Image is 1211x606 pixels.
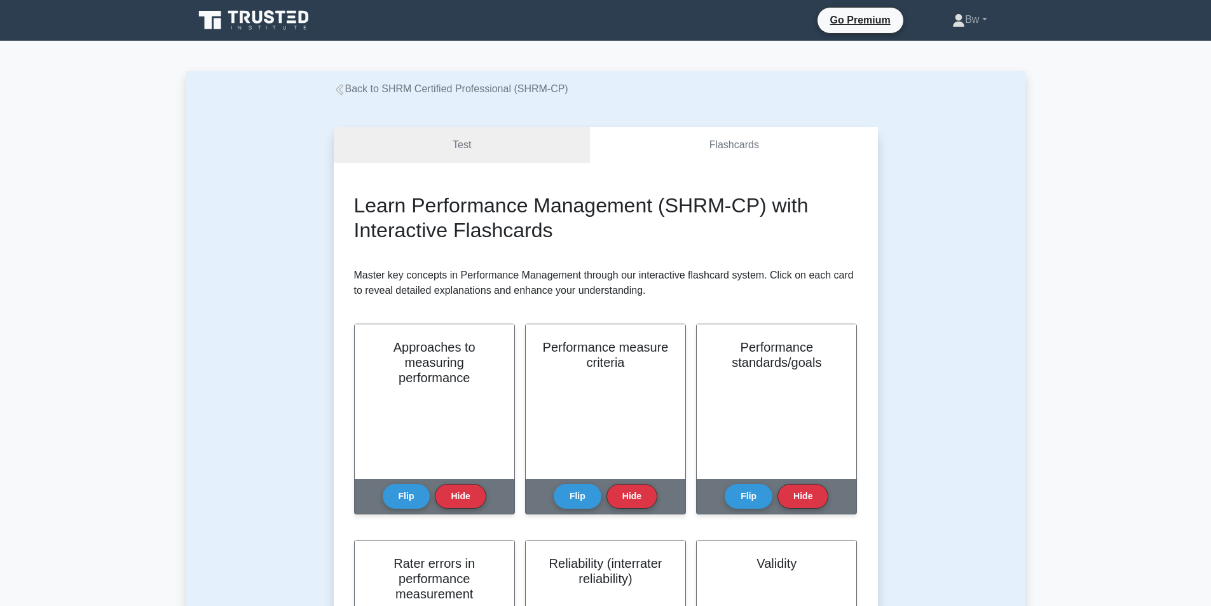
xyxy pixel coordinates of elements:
a: Flashcards [590,127,877,163]
a: Go Premium [823,12,898,28]
h2: Performance standards/goals [712,340,841,370]
button: Hide [435,484,486,509]
h2: Validity [712,556,841,571]
button: Flip [725,484,772,509]
button: Flip [554,484,601,509]
h2: Rater errors in performance measurement [370,556,499,602]
button: Flip [383,484,430,509]
a: Bw [922,7,1017,32]
h2: Approaches to measuring performance [370,340,499,385]
h2: Reliability (interrater reliability) [541,556,670,586]
h2: Performance measure criteria [541,340,670,370]
p: Master key concepts in Performance Management through our interactive flashcard system. Click on ... [354,268,858,298]
button: Hide [777,484,828,509]
a: Back to SHRM Certified Professional (SHRM-CP) [334,83,568,94]
a: Test [334,127,591,163]
button: Hide [606,484,657,509]
h2: Learn Performance Management (SHRM-CP) with Interactive Flashcards [354,193,858,242]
